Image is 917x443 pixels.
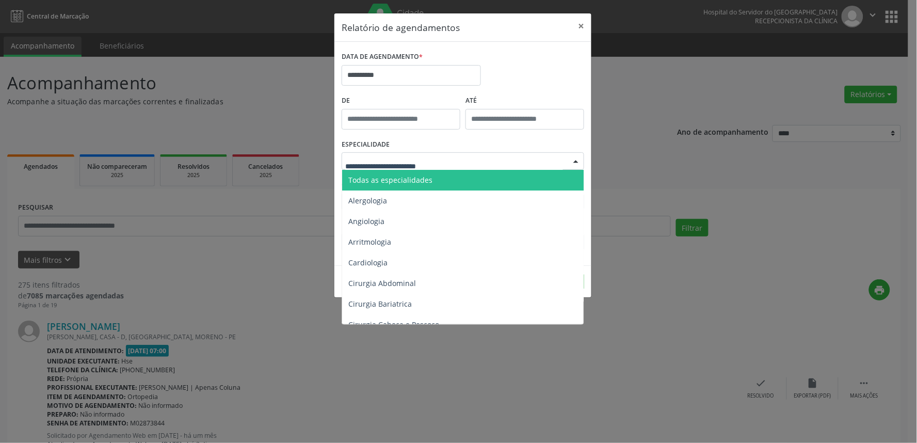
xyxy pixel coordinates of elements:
span: Cardiologia [348,258,388,267]
span: Alergologia [348,196,387,205]
span: Todas as especialidades [348,175,432,185]
h5: Relatório de agendamentos [342,21,460,34]
span: Cirurgia Cabeça e Pescoço [348,320,439,329]
span: Arritmologia [348,237,391,247]
label: ESPECIALIDADE [342,137,390,153]
span: Cirurgia Abdominal [348,278,416,288]
button: Close [571,13,591,39]
span: Angiologia [348,216,384,226]
label: De [342,93,460,109]
label: DATA DE AGENDAMENTO [342,49,423,65]
span: Cirurgia Bariatrica [348,299,412,309]
label: ATÉ [465,93,584,109]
